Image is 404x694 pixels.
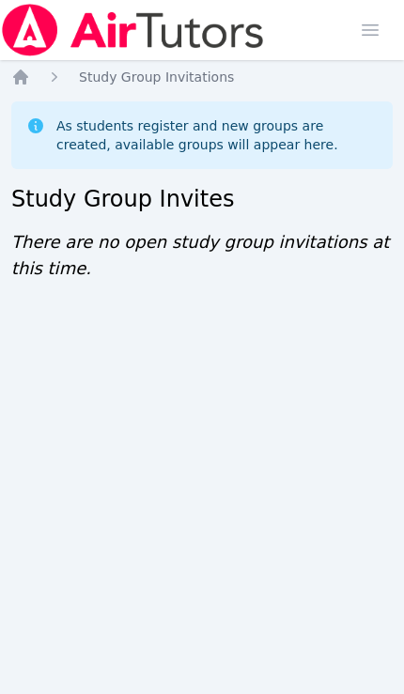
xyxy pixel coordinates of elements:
h2: Study Group Invites [11,184,393,214]
a: Study Group Invitations [79,68,234,86]
span: Study Group Invitations [79,69,234,85]
span: There are no open study group invitations at this time. [11,232,389,278]
div: As students register and new groups are created, available groups will appear here. [56,116,378,154]
nav: Breadcrumb [11,68,393,86]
